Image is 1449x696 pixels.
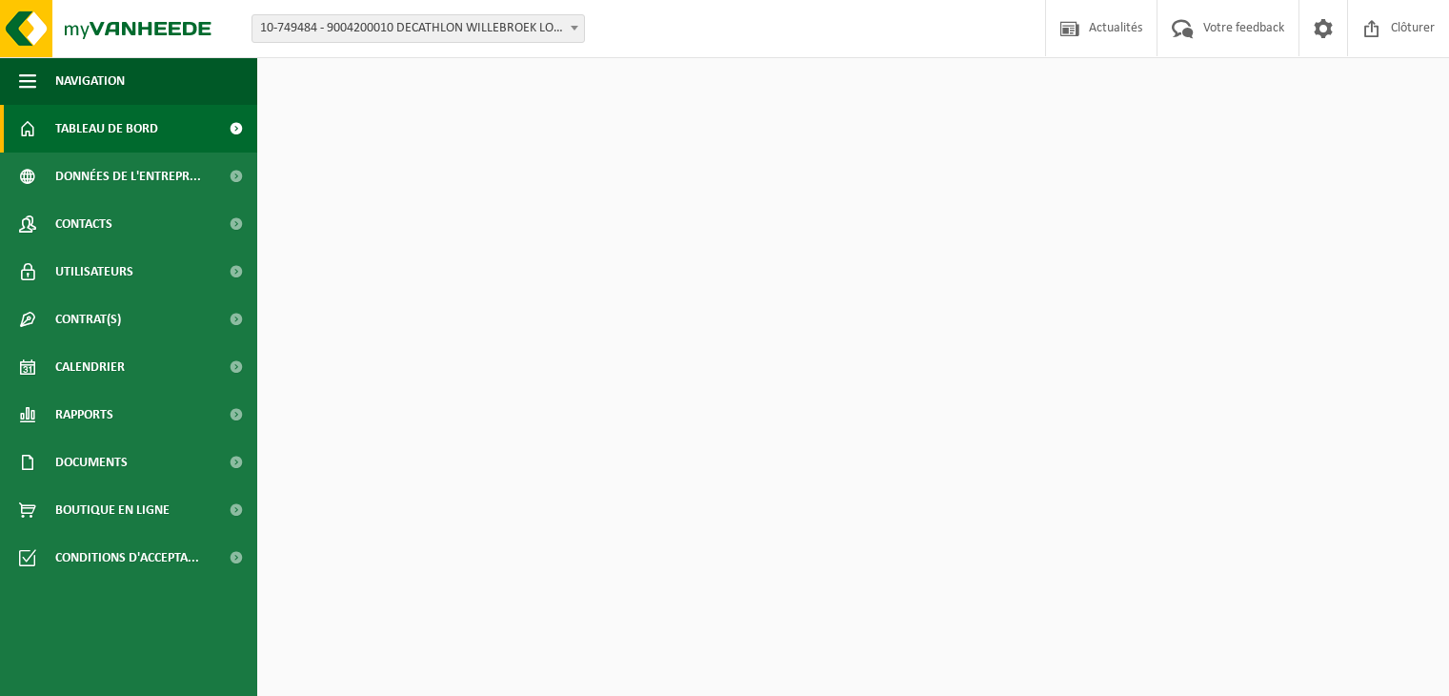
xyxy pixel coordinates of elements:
span: 10-749484 - 9004200010 DECATHLON WILLEBROEK LOGISTIEK - WILLEBROEK [252,15,584,42]
span: Utilisateurs [55,248,133,296]
span: Tableau de bord [55,105,158,153]
span: Conditions d'accepta... [55,534,199,582]
span: Documents [55,439,128,486]
span: Contrat(s) [55,296,121,343]
span: Calendrier [55,343,125,391]
span: Données de l'entrepr... [55,153,201,200]
span: Navigation [55,57,125,105]
span: Contacts [55,200,112,248]
span: 10-749484 - 9004200010 DECATHLON WILLEBROEK LOGISTIEK - WILLEBROEK [252,14,585,43]
span: Boutique en ligne [55,486,170,534]
span: Rapports [55,391,113,439]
